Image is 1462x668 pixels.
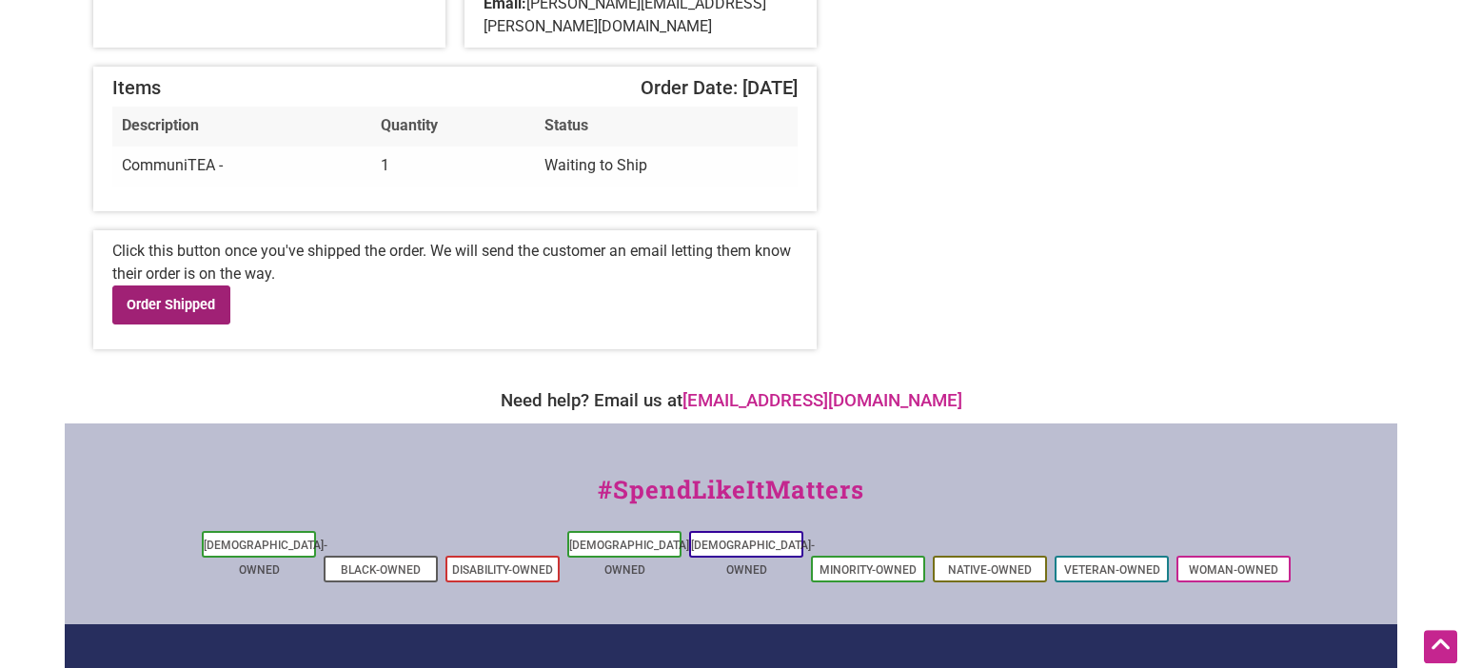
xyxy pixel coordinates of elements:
a: [DEMOGRAPHIC_DATA]-Owned [569,539,693,577]
div: Need help? Email us at [74,387,1388,414]
th: Status [535,107,798,147]
span: Items [112,76,161,99]
span: Order Date: [DATE] [641,76,798,99]
a: Black-Owned [341,563,421,577]
a: [DEMOGRAPHIC_DATA]-Owned [691,539,815,577]
a: [DEMOGRAPHIC_DATA]-Owned [204,539,327,577]
a: Veteran-Owned [1064,563,1160,577]
a: Native-Owned [948,563,1032,577]
div: #SpendLikeItMatters [65,471,1397,527]
a: [EMAIL_ADDRESS][DOMAIN_NAME] [682,390,962,411]
td: Waiting to Ship [535,147,798,187]
a: Woman-Owned [1189,563,1278,577]
a: Minority-Owned [820,563,917,577]
div: Scroll Back to Top [1424,630,1457,663]
th: Quantity [371,107,535,147]
a: Order Shipped [112,285,230,324]
a: Disability-Owned [452,563,553,577]
td: CommuniTEA - [112,147,371,187]
td: 1 [371,147,535,187]
div: Click this button once you've shipped the order. We will send the customer an email letting them ... [93,230,817,349]
th: Description [112,107,371,147]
